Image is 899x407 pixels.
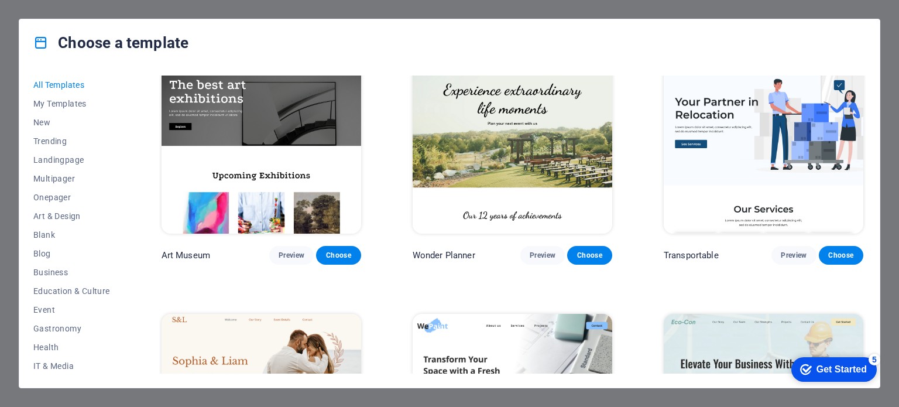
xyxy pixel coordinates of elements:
button: Choose [316,246,361,265]
img: Wonder Planner [413,49,612,233]
button: Art & Design [33,207,110,225]
span: Choose [325,251,351,260]
span: Health [33,343,110,352]
span: All Templates [33,80,110,90]
button: My Templates [33,94,110,113]
button: Landingpage [33,151,110,169]
button: IT & Media [33,357,110,375]
span: Blank [33,230,110,240]
div: Get Started [35,13,85,23]
p: Art Museum [162,249,210,261]
div: 5 [87,2,98,14]
span: Onepager [33,193,110,202]
button: Choose [567,246,612,265]
button: Blog [33,244,110,263]
span: Event [33,305,110,314]
button: Choose [819,246,863,265]
button: Business [33,263,110,282]
button: Blank [33,225,110,244]
span: Business [33,268,110,277]
button: Gastronomy [33,319,110,338]
button: Trending [33,132,110,151]
button: Education & Culture [33,282,110,300]
img: Transportable [664,49,863,233]
span: Art & Design [33,211,110,221]
img: Art Museum [162,49,361,233]
span: My Templates [33,99,110,108]
button: Health [33,338,110,357]
h4: Choose a template [33,33,188,52]
button: Preview [269,246,314,265]
button: Multipager [33,169,110,188]
span: Choose [828,251,854,260]
p: Wonder Planner [413,249,475,261]
span: Preview [279,251,304,260]
span: Preview [530,251,555,260]
span: Landingpage [33,155,110,165]
span: Preview [781,251,807,260]
span: Education & Culture [33,286,110,296]
div: Get Started 5 items remaining, 0% complete [9,6,95,30]
button: Preview [520,246,565,265]
button: New [33,113,110,132]
span: Multipager [33,174,110,183]
span: Choose [577,251,602,260]
span: Gastronomy [33,324,110,333]
button: Preview [771,246,816,265]
button: Event [33,300,110,319]
p: Transportable [664,249,719,261]
span: IT & Media [33,361,110,371]
button: Onepager [33,188,110,207]
button: All Templates [33,76,110,94]
span: New [33,118,110,127]
span: Blog [33,249,110,258]
span: Trending [33,136,110,146]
